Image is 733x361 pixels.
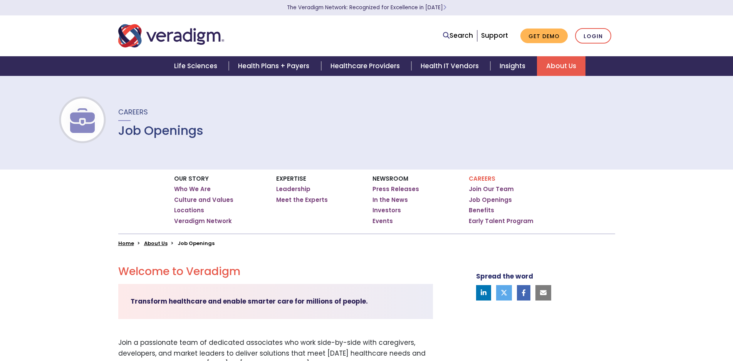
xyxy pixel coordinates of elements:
[118,123,203,138] h1: Job Openings
[443,30,473,41] a: Search
[481,31,508,40] a: Support
[131,297,368,306] strong: Transform healthcare and enable smarter care for millions of people.
[229,56,321,76] a: Health Plans + Payers
[321,56,411,76] a: Healthcare Providers
[372,217,393,225] a: Events
[372,196,408,204] a: In the News
[174,196,233,204] a: Culture and Values
[372,185,419,193] a: Press Releases
[118,265,433,278] h2: Welcome to Veradigm
[537,56,585,76] a: About Us
[411,56,490,76] a: Health IT Vendors
[118,23,224,49] img: Veradigm logo
[276,196,328,204] a: Meet the Experts
[165,56,229,76] a: Life Sciences
[575,28,611,44] a: Login
[469,217,533,225] a: Early Talent Program
[469,185,514,193] a: Join Our Team
[144,240,168,247] a: About Us
[118,107,148,117] span: Careers
[372,207,401,214] a: Investors
[476,272,533,281] strong: Spread the word
[174,185,211,193] a: Who We Are
[490,56,537,76] a: Insights
[443,4,446,11] span: Learn More
[469,207,494,214] a: Benefits
[520,29,568,44] a: Get Demo
[174,217,232,225] a: Veradigm Network
[276,185,310,193] a: Leadership
[469,196,512,204] a: Job Openings
[287,4,446,11] a: The Veradigm Network: Recognized for Excellence in [DATE]Learn More
[118,240,134,247] a: Home
[174,207,204,214] a: Locations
